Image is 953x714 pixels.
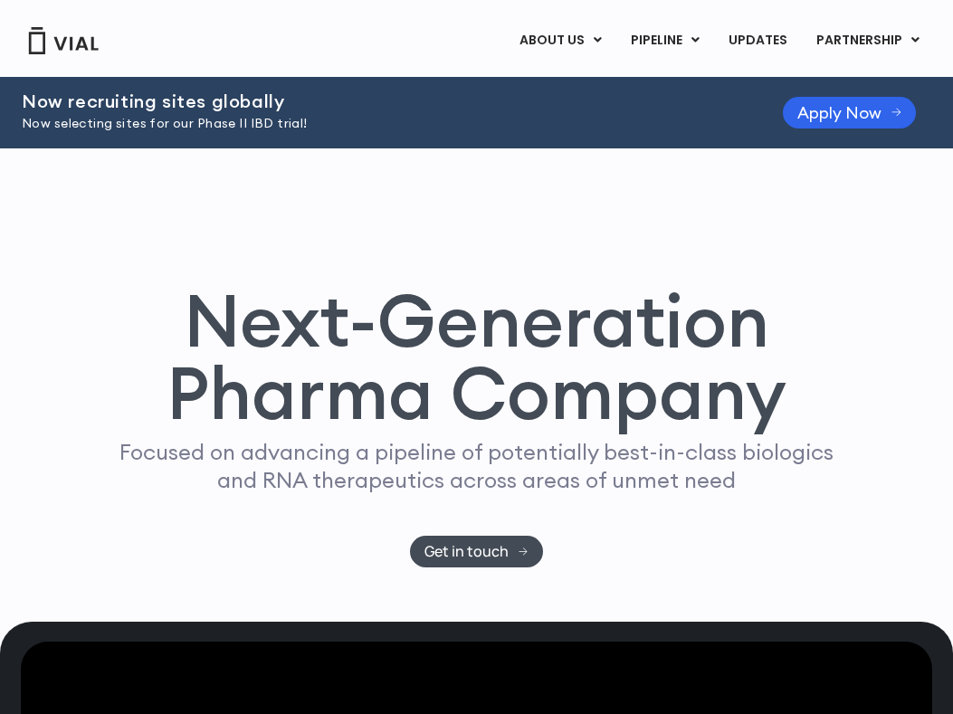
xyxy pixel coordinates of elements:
a: PIPELINEMenu Toggle [616,25,713,56]
p: Focused on advancing a pipeline of potentially best-in-class biologics and RNA therapeutics acros... [112,438,842,494]
a: Apply Now [783,97,916,129]
span: Apply Now [797,106,882,119]
span: Get in touch [424,545,509,558]
p: Now selecting sites for our Phase II IBD trial! [22,114,738,134]
a: PARTNERSHIPMenu Toggle [802,25,934,56]
h2: Now recruiting sites globally [22,91,738,111]
h1: Next-Generation Pharma Company [85,284,869,429]
a: ABOUT USMenu Toggle [505,25,615,56]
a: UPDATES [714,25,801,56]
img: Vial Logo [27,27,100,54]
a: Get in touch [410,536,543,567]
